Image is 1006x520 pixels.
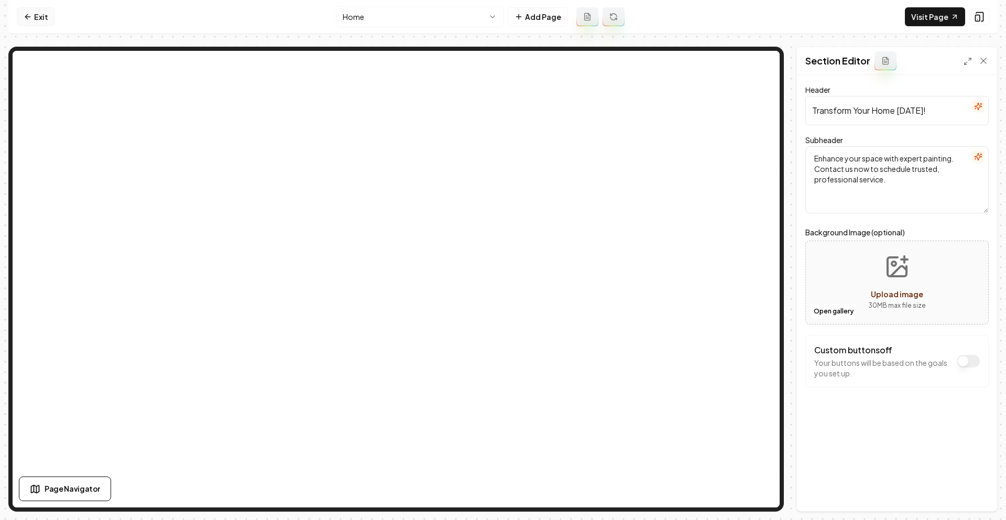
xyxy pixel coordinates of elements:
label: Header [805,85,830,94]
span: Page Navigator [45,483,100,494]
a: Exit [17,7,55,26]
label: Custom buttons off [814,344,892,355]
button: Upload image [860,246,934,319]
button: Add admin page prompt [576,7,598,26]
p: 30 MB max file size [868,300,926,311]
button: Open gallery [810,303,857,320]
label: Subheader [805,135,843,145]
label: Background Image (optional) [805,226,989,239]
input: Header [805,96,989,125]
button: Add Page [508,7,568,26]
p: Your buttons will be based on the goals you set up. [814,357,952,378]
a: Visit Page [905,7,965,26]
button: Regenerate page [603,7,625,26]
h2: Section Editor [805,53,870,68]
span: Upload image [871,289,923,299]
button: Page Navigator [19,476,111,501]
button: Add admin section prompt [874,51,896,70]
